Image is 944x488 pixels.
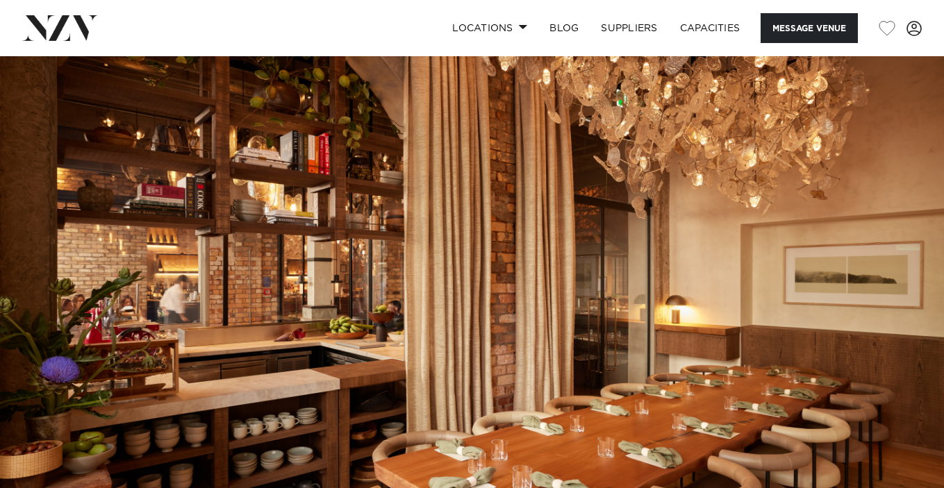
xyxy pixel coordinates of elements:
[590,13,668,43] a: SUPPLIERS
[22,15,98,40] img: nzv-logo.png
[669,13,752,43] a: Capacities
[761,13,858,43] button: Message Venue
[538,13,590,43] a: BLOG
[441,13,538,43] a: Locations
